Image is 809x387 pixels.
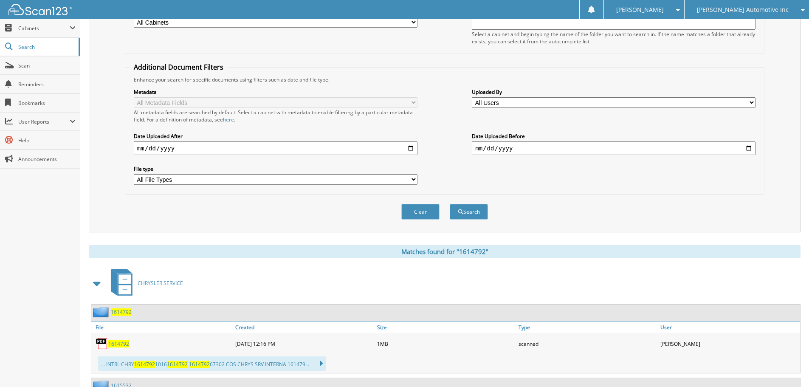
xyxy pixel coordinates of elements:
[96,337,108,350] img: PDF.png
[472,31,755,45] div: Select a cabinet and begin typing the name of the folder you want to search in. If the name match...
[108,340,129,347] a: 1614792
[189,361,210,368] span: 1614792
[233,335,375,352] div: [DATE] 12:16 PM
[375,335,517,352] div: 1MB
[106,266,183,300] a: CHRYSLER SERVICE
[472,141,755,155] input: end
[697,7,789,12] span: [PERSON_NAME] Automotive Inc
[658,335,800,352] div: [PERSON_NAME]
[450,204,488,220] button: Search
[472,88,755,96] label: Uploaded By
[401,204,440,220] button: Clear
[18,99,76,107] span: Bookmarks
[130,62,228,72] legend: Additional Document Filters
[134,109,417,123] div: All metadata fields are searched by default. Select a cabinet with metadata to enable filtering b...
[375,322,517,333] a: Size
[8,4,72,15] img: scan123-logo-white.svg
[18,43,74,51] span: Search
[91,322,233,333] a: File
[134,133,417,140] label: Date Uploaded After
[516,322,658,333] a: Type
[134,141,417,155] input: start
[93,307,111,317] img: folder2.png
[18,25,70,32] span: Cabinets
[18,155,76,163] span: Announcements
[233,322,375,333] a: Created
[134,88,417,96] label: Metadata
[616,7,664,12] span: [PERSON_NAME]
[89,245,801,258] div: Matches found for "1614792"
[167,361,188,368] span: 1614792
[658,322,800,333] a: User
[18,118,70,125] span: User Reports
[111,308,132,316] a: 1614792
[472,133,755,140] label: Date Uploaded Before
[134,165,417,172] label: File type
[130,76,760,83] div: Enhance your search for specific documents using filters such as date and file type.
[18,137,76,144] span: Help
[223,116,234,123] a: here
[138,280,183,287] span: CHRYSLER SERVICE
[18,81,76,88] span: Reminders
[516,335,658,352] div: scanned
[767,346,809,387] iframe: Chat Widget
[134,361,155,368] span: 1614792
[18,62,76,69] span: Scan
[98,356,326,371] div: ... INTRL CHRY 1016 67302 COS CHRYS SRV INTERNA 161479...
